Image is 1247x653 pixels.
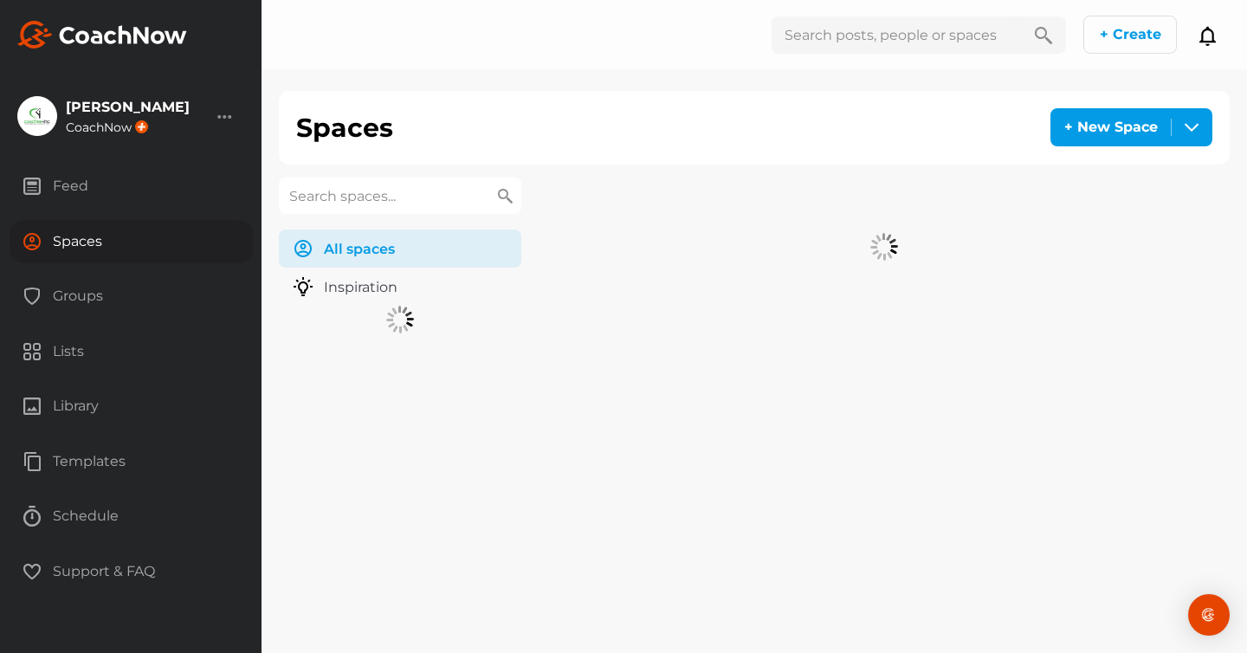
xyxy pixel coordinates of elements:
[10,495,253,538] div: Schedule
[66,120,190,133] div: CoachNow
[1188,594,1230,636] div: Open Intercom Messenger
[1051,109,1171,145] div: + New Space
[9,440,253,495] a: Templates
[18,97,56,135] img: square_99be47b17e67ea3aac278c4582f406fe.jpg
[10,275,253,318] div: Groups
[10,220,253,263] div: Spaces
[870,233,898,261] img: G6gVgL6ErOh57ABN0eRmCEwV0I4iEi4d8EwaPGI0tHgoAbU4EAHFLEQAh+QQFCgALACwIAA4AGAASAAAEbHDJSesaOCdk+8xg...
[17,21,187,48] img: svg+xml;base64,PHN2ZyB3aWR0aD0iMTk2IiBoZWlnaHQ9IjMyIiB2aWV3Qm94PSIwIDAgMTk2IDMyIiBmaWxsPSJub25lIi...
[10,330,253,373] div: Lists
[279,178,521,214] input: Search spaces...
[1050,108,1212,146] button: + New Space
[9,165,253,220] a: Feed
[293,238,313,259] img: menuIcon
[293,276,313,297] img: menuIcon
[10,385,253,428] div: Library
[10,165,253,208] div: Feed
[10,440,253,483] div: Templates
[9,550,253,605] a: Support & FAQ
[1083,16,1177,54] button: + Create
[9,220,253,275] a: Spaces
[9,275,253,330] a: Groups
[296,108,393,147] h1: Spaces
[66,100,190,114] div: [PERSON_NAME]
[386,306,414,333] img: G6gVgL6ErOh57ABN0eRmCEwV0I4iEi4d8EwaPGI0tHgoAbU4EAHFLEQAh+QQFCgALACwIAA4AGAASAAAEbHDJSesaOCdk+8xg...
[772,16,1021,54] input: Search posts, people or spaces
[9,385,253,440] a: Library
[324,278,397,296] p: Inspiration
[324,240,395,258] p: All spaces
[9,330,253,385] a: Lists
[10,550,253,593] div: Support & FAQ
